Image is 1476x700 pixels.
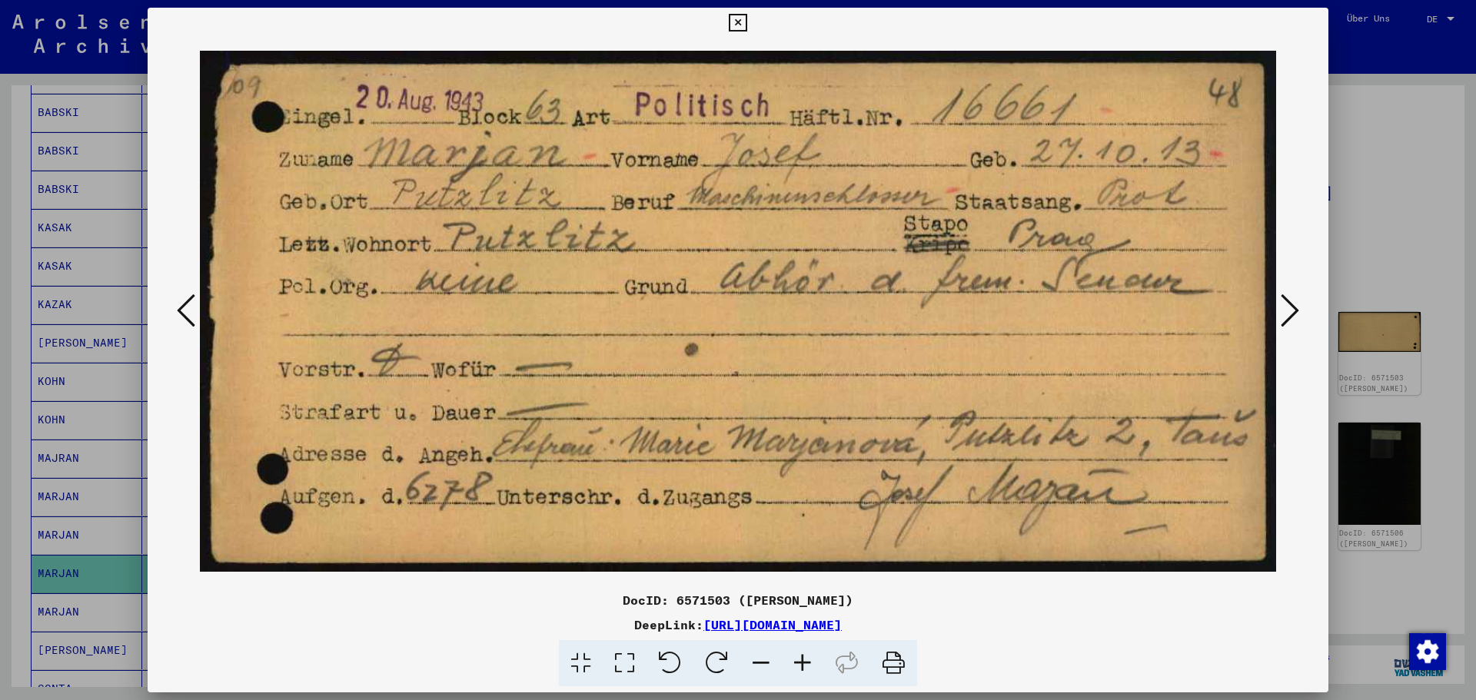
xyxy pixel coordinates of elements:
[1408,632,1445,669] div: Zustimmung ändern
[1409,633,1446,670] img: Zustimmung ändern
[200,38,1276,585] img: 001.jpg
[148,591,1328,609] div: DocID: 6571503 ([PERSON_NAME])
[703,617,842,632] a: [URL][DOMAIN_NAME]
[148,615,1328,634] div: DeepLink:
